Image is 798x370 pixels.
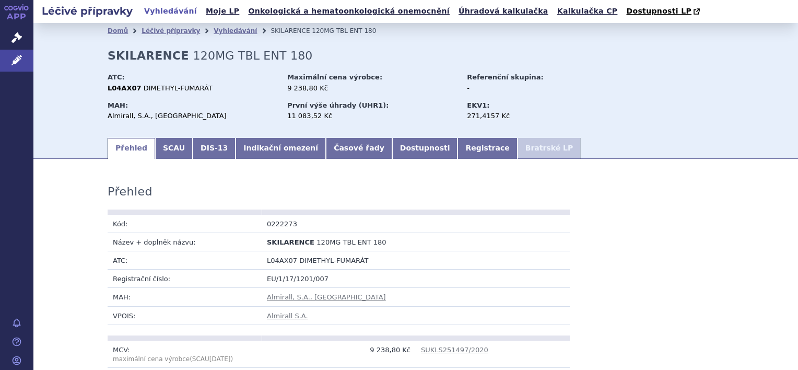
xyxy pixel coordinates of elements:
strong: Maximální cena výrobce: [287,73,382,81]
span: 120MG TBL ENT 180 [193,49,313,62]
a: Domů [108,27,128,34]
a: Dostupnosti LP [623,4,705,19]
a: Almirall, S.A., [GEOGRAPHIC_DATA] [267,293,386,301]
div: 11 083,52 Kč [287,111,457,121]
a: SCAU [155,138,193,159]
span: 120MG TBL ENT 180 [312,27,376,34]
td: EU/1/17/1201/007 [262,270,570,288]
span: SKILARENCE [267,238,314,246]
a: Vyhledávání [141,4,200,18]
a: Úhradová kalkulačka [455,4,551,18]
a: Dostupnosti [392,138,458,159]
a: Léčivé přípravky [142,27,200,34]
a: Almirall S.A. [267,312,308,320]
span: [DATE] [209,355,231,363]
span: (SCAU ) [113,355,233,363]
div: 271,4157 Kč [467,111,584,121]
strong: L04AX07 [108,84,142,92]
span: SKILARENCE [271,27,310,34]
a: Časové řady [326,138,392,159]
a: Moje LP [203,4,242,18]
span: DIMETHYL-FUMARÁT [144,84,213,92]
div: Almirall, S.A., [GEOGRAPHIC_DATA] [108,111,277,121]
strong: Referenční skupina: [467,73,543,81]
h3: Přehled [108,185,152,199]
strong: SKILARENCE [108,49,189,62]
td: MCV: [108,341,262,368]
span: Dostupnosti LP [626,7,691,15]
a: Onkologická a hematoonkologická onemocnění [245,4,453,18]
a: Přehled [108,138,155,159]
td: 0222273 [262,215,416,233]
td: VPOIS: [108,306,262,325]
span: 120MG TBL ENT 180 [316,238,386,246]
a: Registrace [457,138,517,159]
a: Vyhledávání [214,27,257,34]
strong: EKV1: [467,101,489,109]
h2: Léčivé přípravky [33,4,141,18]
td: Kód: [108,215,262,233]
a: DIS-13 [193,138,236,159]
div: - [467,84,584,93]
a: Indikační omezení [236,138,326,159]
td: ATC: [108,251,262,270]
span: L04AX07 [267,257,297,264]
strong: První výše úhrady (UHR1): [287,101,389,109]
td: MAH: [108,288,262,306]
div: 9 238,80 Kč [287,84,457,93]
a: Kalkulačka CP [554,4,621,18]
span: maximální cena výrobce [113,355,190,363]
a: SUKLS251497/2020 [421,346,488,354]
span: DIMETHYL-FUMARÁT [299,257,368,264]
strong: ATC: [108,73,125,81]
strong: MAH: [108,101,128,109]
td: 9 238,80 Kč [262,341,416,368]
td: Registrační číslo: [108,270,262,288]
td: Název + doplněk názvu: [108,233,262,251]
